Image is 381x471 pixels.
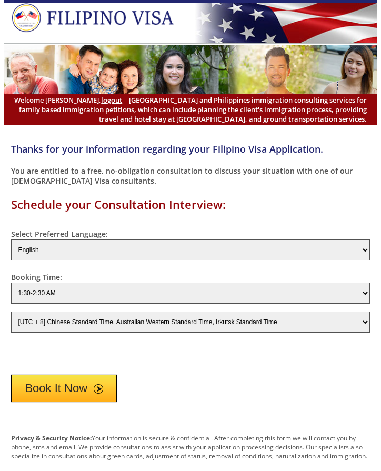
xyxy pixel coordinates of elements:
h4: Thanks for your information regarding your Filipino Visa Application. [4,143,377,155]
p: Your information is secure & confidential. After completing this form we will contact you by phon... [4,434,377,460]
button: Book It Now [11,375,117,402]
a: logout [101,95,122,105]
label: Select Preferred Language: [11,229,108,239]
strong: Privacy & Security Notice: [11,434,92,443]
h1: Schedule your Consultation Interview: [11,196,369,212]
label: Booking Time: [11,272,62,282]
span: Welcome [PERSON_NAME], [14,95,122,105]
p: You are entitled to a free, no-obligation consultation to discuss your situation with one of our ... [4,166,377,186]
span: [GEOGRAPHIC_DATA] and Philippines immigration consulting services for family based immigration pe... [14,95,367,124]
